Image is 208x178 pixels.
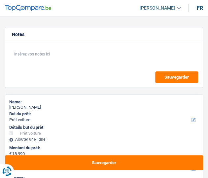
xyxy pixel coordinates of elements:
div: Ajouter une ligne [9,137,199,142]
div: fr [197,5,203,11]
span: € [9,151,12,157]
span: Sauvegarder [164,75,189,79]
button: Sauvegarder [5,155,203,170]
label: But du prêt: [9,111,197,117]
button: Sauvegarder [155,71,198,83]
div: [PERSON_NAME] [9,105,199,110]
span: [PERSON_NAME] [140,5,175,11]
div: Détails but du prêt [9,125,199,130]
h5: Notes [12,32,196,37]
label: Montant du prêt: [9,145,197,151]
a: [PERSON_NAME] [134,3,181,14]
img: TopCompare Logo [5,5,51,12]
div: Name: [9,99,199,105]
